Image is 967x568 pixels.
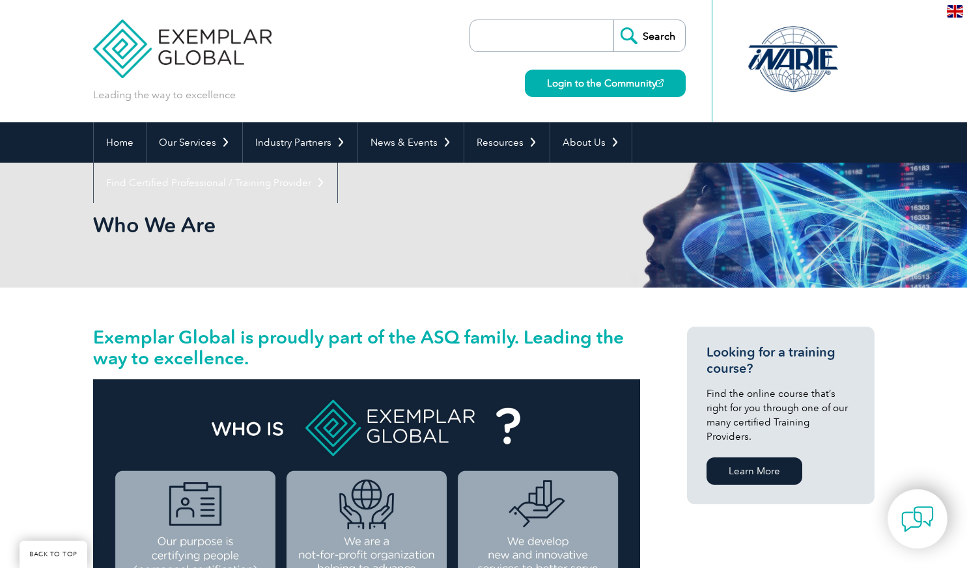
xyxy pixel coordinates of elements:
[358,122,464,163] a: News & Events
[525,70,686,97] a: Login to the Community
[947,5,963,18] img: en
[243,122,357,163] a: Industry Partners
[901,503,934,535] img: contact-chat.png
[94,163,337,203] a: Find Certified Professional / Training Provider
[550,122,632,163] a: About Us
[94,122,146,163] a: Home
[707,386,855,444] p: Find the online course that’s right for you through one of our many certified Training Providers.
[656,79,664,87] img: open_square.png
[464,122,550,163] a: Resources
[20,541,87,568] a: BACK TO TOP
[613,20,685,51] input: Search
[93,88,236,102] p: Leading the way to excellence
[707,344,855,377] h3: Looking for a training course?
[147,122,242,163] a: Our Services
[707,457,802,485] a: Learn More
[93,327,640,368] h2: Exemplar Global is proudly part of the ASQ family. Leading the way to excellence.
[93,215,640,236] h2: Who We Are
